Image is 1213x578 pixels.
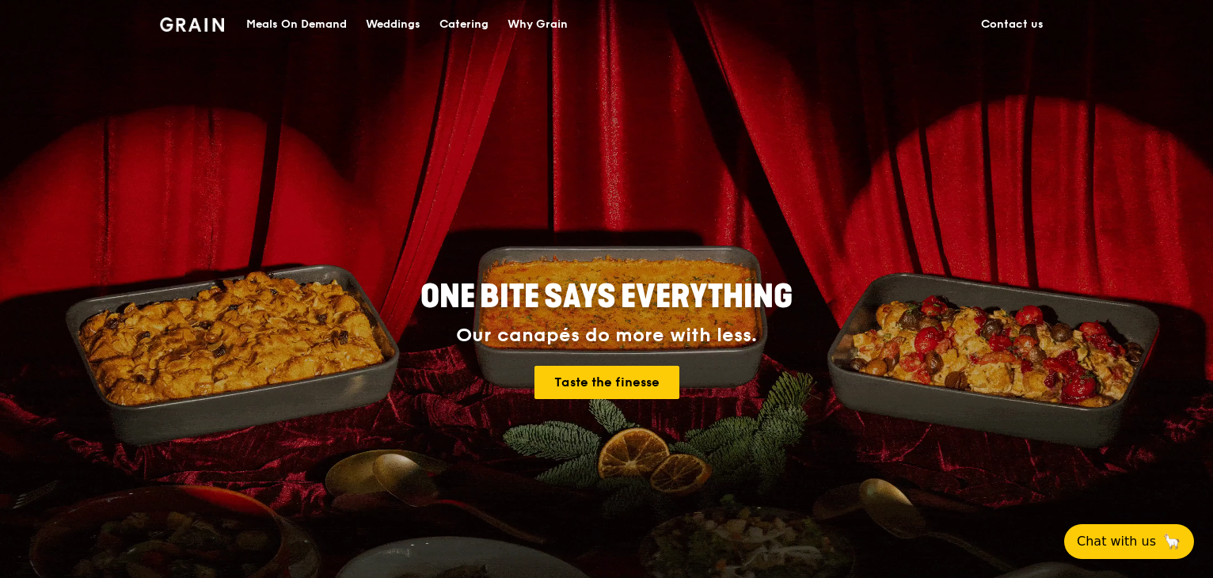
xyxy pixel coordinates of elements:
[1064,524,1194,559] button: Chat with us🦙
[366,1,420,48] div: Weddings
[160,17,224,32] img: Grain
[534,366,679,399] a: Taste the finesse
[439,1,489,48] div: Catering
[430,1,498,48] a: Catering
[498,1,577,48] a: Why Grain
[356,1,430,48] a: Weddings
[972,1,1053,48] a: Contact us
[1162,532,1181,551] span: 🦙
[246,1,347,48] div: Meals On Demand
[321,325,892,347] div: Our canapés do more with less.
[508,1,568,48] div: Why Grain
[1077,532,1156,551] span: Chat with us
[420,278,793,316] span: ONE BITE SAYS EVERYTHING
